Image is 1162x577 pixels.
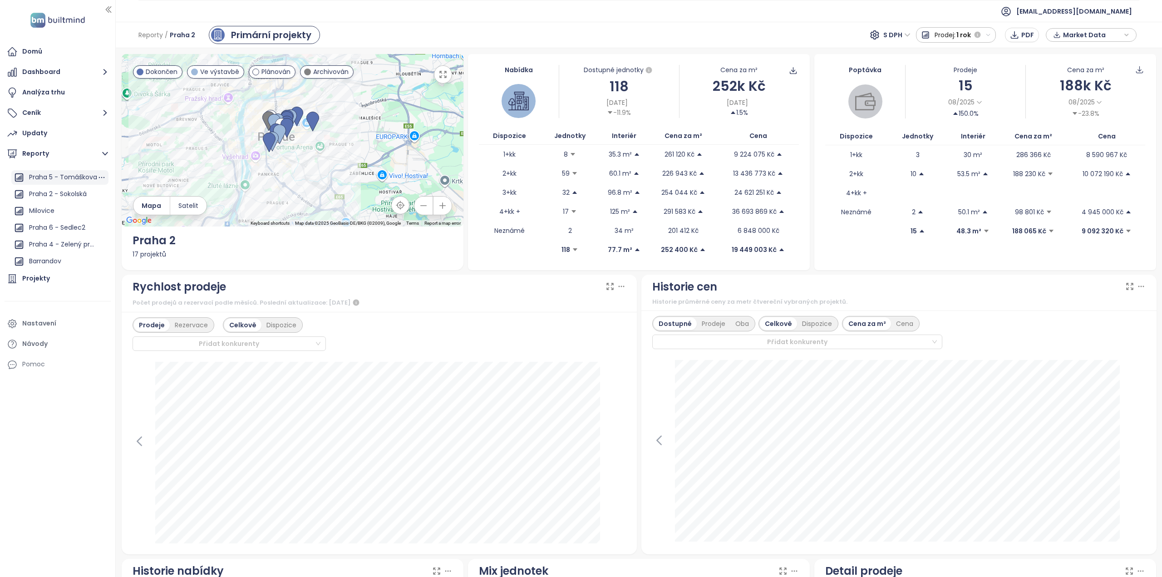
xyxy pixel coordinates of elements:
div: Dispozice [261,319,301,331]
img: logo [28,11,88,30]
p: 36 693 869 Kč [732,207,777,217]
span: Ve výstavbě [200,67,239,77]
div: Cena za m² [843,317,891,330]
div: Milovice [29,205,54,217]
p: 30 m² [964,150,982,160]
span: Archivován [313,67,349,77]
p: 188 065 Kč [1012,226,1046,236]
p: 291 583 Kč [664,207,695,217]
div: Praha 6 - Sedlec2 [11,221,108,235]
span: PDF [1021,30,1034,40]
div: 15 [906,75,1025,96]
div: Nabídka [479,65,559,75]
div: Rezervace [170,319,213,331]
p: 24 621 251 Kč [734,187,774,197]
button: Ceník [5,104,111,122]
span: [EMAIL_ADDRESS][DOMAIN_NAME] [1016,0,1132,22]
a: Nastavení [5,315,111,333]
div: Dostupné jednotky [559,65,679,76]
div: Rychlost prodeje [133,278,226,296]
span: caret-up [1125,171,1131,177]
span: caret-up [697,208,704,215]
div: -23.8% [1072,108,1099,118]
div: Počet prodejů a rezervací podle měsíců. Poslední aktualizace: [DATE] [133,297,626,308]
span: caret-up [918,171,925,177]
a: Open this area in Google Maps (opens a new window) [124,215,154,227]
span: caret-down [1046,209,1052,215]
th: Jednotky [888,128,947,145]
span: caret-down [570,151,576,158]
div: Poptávka [825,65,905,75]
span: 08/2025 [948,97,975,107]
div: Dispozice [797,317,837,330]
span: caret-up [730,109,736,116]
div: Praha 4 - Zelený pruh [11,237,108,252]
td: 1+kk [479,145,541,164]
span: Dokončen [146,67,177,77]
div: Milovice [11,204,108,218]
div: Domů [22,46,42,57]
span: caret-down [571,208,577,215]
span: Map data ©2025 GeoBasis-DE/BKG (©2009), Google [295,221,401,226]
p: 201 412 Kč [668,226,699,236]
span: [DATE] [727,98,748,108]
div: 1.5% [730,108,748,118]
span: Satelit [178,201,198,211]
span: Reporty [138,27,163,43]
div: Pomoc [22,359,45,370]
a: Analýza trhu [5,84,111,102]
span: caret-down [1048,228,1054,234]
div: Pomoc [5,355,111,374]
span: caret-down [1072,110,1078,117]
a: Projekty [5,270,111,288]
div: 150.0% [952,108,979,118]
span: 1 rok [956,27,971,43]
div: Barrandov [11,254,108,269]
span: caret-up [699,170,705,177]
div: 252k Kč [679,75,799,97]
div: -11.9% [607,108,631,118]
div: Analýza trhu [22,87,65,98]
p: 3 [916,150,920,160]
th: Cena [1068,128,1145,145]
td: 4+kk + [479,202,541,221]
span: caret-up [699,247,706,253]
p: 261 120 Kč [665,149,694,159]
div: Historie cen [652,278,717,296]
p: 53.5 m² [957,169,980,179]
div: Prodeje [906,65,1025,75]
div: button [1051,28,1132,42]
div: Praha 2 - Sokolská [11,187,108,202]
p: 8 590 967 Kč [1086,150,1127,160]
span: Market Data [1063,28,1122,42]
p: 10 [911,169,916,179]
div: Oba [730,317,754,330]
div: Prodeje [697,317,730,330]
span: caret-down [983,228,990,234]
p: 13 436 773 Kč [733,168,775,178]
span: caret-up [919,228,925,234]
th: Dispozice [479,127,541,145]
p: 286 366 Kč [1016,150,1051,160]
td: 4+kk + [825,183,888,202]
div: Praha 5 - Tomáškova [29,172,97,183]
button: Mapa [133,197,170,215]
p: 96.8 m² [608,187,632,197]
span: caret-up [778,247,785,253]
button: Prodej:1 rok [916,27,996,43]
span: caret-up [776,151,783,158]
img: Google [124,215,154,227]
div: Cena [891,317,918,330]
p: 8 [564,149,568,159]
span: caret-up [982,209,988,215]
th: Cena [718,127,799,145]
p: 252 400 Kč [661,245,698,255]
p: 2 [568,226,572,236]
p: 50.1 m² [958,207,980,217]
span: caret-up [1125,209,1132,215]
span: caret-up [776,189,782,196]
p: 34 m² [615,226,634,236]
button: Satelit [170,197,207,215]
